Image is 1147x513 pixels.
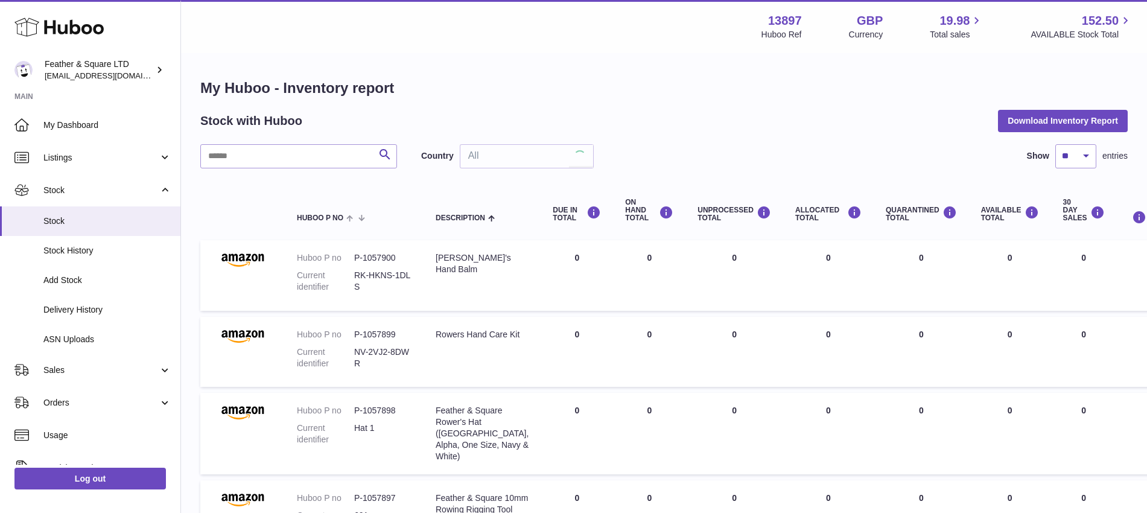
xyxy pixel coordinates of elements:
dd: P-1057898 [354,405,411,416]
img: feathernsquare@gmail.com [14,61,33,79]
span: Description [436,214,485,222]
td: 0 [783,393,874,474]
span: 152.50 [1082,13,1119,29]
label: Country [421,150,454,162]
img: product image [212,329,273,343]
div: ALLOCATED Total [795,206,862,222]
div: 30 DAY SALES [1063,199,1105,223]
strong: 13897 [768,13,802,29]
div: Currency [849,29,883,40]
div: Huboo Ref [761,29,802,40]
div: DUE IN TOTAL [553,206,601,222]
div: Feather & Square LTD [45,59,153,81]
span: 0 [919,330,924,339]
div: AVAILABLE Total [981,206,1039,222]
span: Sales [43,365,159,376]
td: 0 [613,393,685,474]
span: 19.98 [939,13,970,29]
td: 0 [685,393,783,474]
a: 152.50 AVAILABLE Stock Total [1031,13,1133,40]
dt: Huboo P no [297,329,354,340]
span: Total sales [930,29,983,40]
span: AVAILABLE Stock Total [1031,29,1133,40]
div: Feather & Square Rower's Hat ([GEOGRAPHIC_DATA], Alpha, One Size, Navy & White) [436,405,529,462]
dt: Current identifier [297,346,354,369]
div: QUARANTINED Total [886,206,957,222]
td: 0 [783,317,874,387]
dd: RK-HKNS-1DLS [354,270,411,293]
dd: P-1057900 [354,252,411,264]
td: 0 [541,240,613,311]
div: UNPROCESSED Total [697,206,771,222]
span: entries [1102,150,1128,162]
td: 0 [969,393,1051,474]
a: 19.98 Total sales [930,13,983,40]
dt: Current identifier [297,422,354,445]
span: Stock History [43,245,171,256]
td: 0 [1051,240,1117,311]
td: 0 [541,317,613,387]
td: 0 [969,317,1051,387]
td: 0 [685,317,783,387]
span: Usage [43,430,171,441]
button: Download Inventory Report [998,110,1128,132]
span: ASN Uploads [43,334,171,345]
div: Rowers Hand Care Kit [436,329,529,340]
td: 0 [1051,317,1117,387]
dd: P-1057899 [354,329,411,340]
a: Log out [14,468,166,489]
dd: Hat 1 [354,422,411,445]
span: Stock [43,185,159,196]
span: Orders [43,397,159,409]
strong: GBP [857,13,883,29]
div: [PERSON_NAME]'s Hand Balm [436,252,529,275]
img: product image [212,405,273,419]
dt: Current identifier [297,270,354,293]
td: 0 [783,240,874,311]
dt: Huboo P no [297,405,354,416]
div: ON HAND Total [625,199,673,223]
span: Huboo P no [297,214,343,222]
dd: P-1057897 [354,492,411,504]
span: Add Stock [43,275,171,286]
dt: Huboo P no [297,252,354,264]
td: 0 [613,240,685,311]
span: [EMAIL_ADDRESS][DOMAIN_NAME] [45,71,177,80]
img: product image [212,492,273,507]
span: My Dashboard [43,119,171,131]
td: 0 [613,317,685,387]
td: 0 [969,240,1051,311]
td: 0 [1051,393,1117,474]
span: Invoicing and Payments [43,462,159,474]
span: 0 [919,493,924,503]
dd: NV-2VJ2-8DWR [354,346,411,369]
td: 0 [685,240,783,311]
span: Stock [43,215,171,227]
span: 0 [919,406,924,415]
h1: My Huboo - Inventory report [200,78,1128,98]
td: 0 [541,393,613,474]
span: 0 [919,253,924,263]
img: product image [212,252,273,267]
span: Delivery History [43,304,171,316]
label: Show [1027,150,1049,162]
span: Listings [43,152,159,164]
dt: Huboo P no [297,492,354,504]
h2: Stock with Huboo [200,113,302,129]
